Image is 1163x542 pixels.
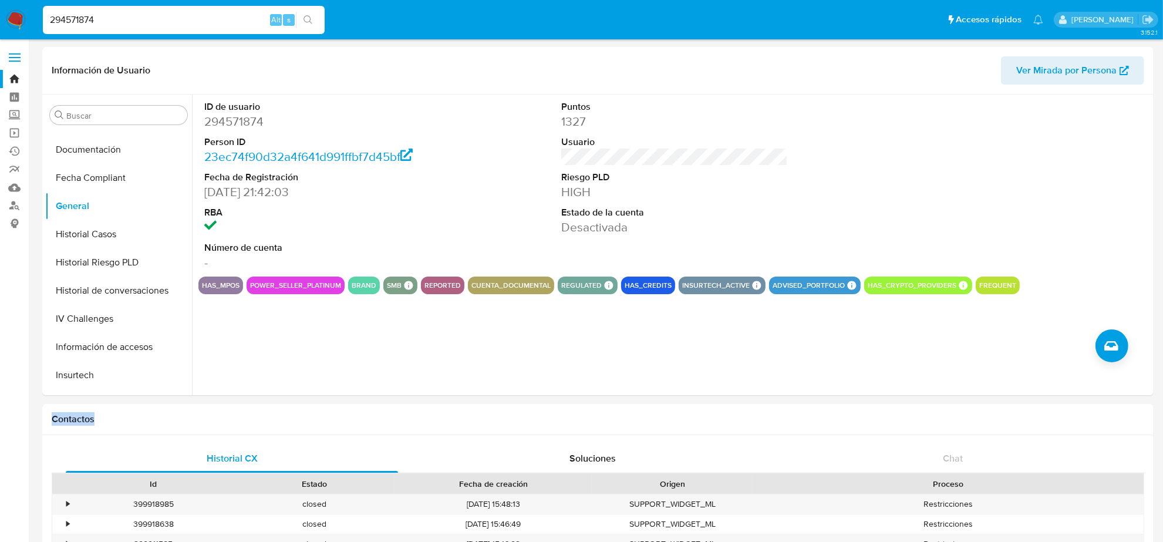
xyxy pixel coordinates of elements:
button: General [45,192,192,220]
span: Accesos rápidos [956,14,1022,26]
div: Id [81,478,225,490]
div: Origen [600,478,744,490]
button: Historial Riesgo PLD [45,248,192,277]
button: reported [424,283,461,288]
div: closed [234,514,395,534]
button: Historial de conversaciones [45,277,192,305]
button: has_mpos [202,283,240,288]
input: Buscar [66,110,183,121]
button: brand [352,283,376,288]
button: power_seller_platinum [250,283,341,288]
div: Fecha de creación [403,478,584,490]
button: Items [45,389,192,418]
dt: ID de usuario [204,100,431,113]
button: IV Challenges [45,305,192,333]
dd: 1327 [561,113,788,130]
div: [DATE] 15:48:13 [395,494,592,514]
button: has_crypto_providers [868,283,956,288]
button: Documentación [45,136,192,164]
button: Información de accesos [45,333,192,361]
div: SUPPORT_WIDGET_ML [592,494,753,514]
div: • [66,519,69,530]
div: 399918985 [73,494,234,514]
div: Estado [242,478,386,490]
button: Insurtech [45,361,192,389]
span: Alt [271,14,281,25]
div: • [66,499,69,510]
a: Salir [1142,14,1154,26]
dd: [DATE] 21:42:03 [204,184,431,200]
button: cuenta_documental [471,283,551,288]
span: Chat [943,452,963,465]
div: Proceso [761,478,1135,490]
div: Restricciones [753,494,1144,514]
button: has_credits [625,283,672,288]
div: SUPPORT_WIDGET_ML [592,514,753,534]
dt: Riesgo PLD [561,171,788,184]
dt: Puntos [561,100,788,113]
h1: Información de Usuario [52,65,150,76]
dd: HIGH [561,184,788,200]
dt: Número de cuenta [204,241,431,254]
div: 399918638 [73,514,234,534]
button: frequent [979,283,1016,288]
div: closed [234,494,395,514]
button: Ver Mirada por Persona [1001,56,1144,85]
button: Fecha Compliant [45,164,192,192]
p: cesar.gonzalez@mercadolibre.com.mx [1071,14,1138,25]
span: Historial CX [207,452,258,465]
dt: RBA [204,206,431,219]
button: Historial Casos [45,220,192,248]
dt: Person ID [204,136,431,149]
dd: Desactivada [561,219,788,235]
dt: Estado de la cuenta [561,206,788,219]
dt: Usuario [561,136,788,149]
button: search-icon [296,12,320,28]
button: Buscar [55,110,64,120]
button: advised_portfolio [773,283,845,288]
dt: Fecha de Registración [204,171,431,184]
h1: Contactos [52,413,1144,425]
span: Ver Mirada por Persona [1016,56,1117,85]
a: Notificaciones [1033,15,1043,25]
button: regulated [561,283,602,288]
div: Restricciones [753,514,1144,534]
span: s [287,14,291,25]
button: smb [387,283,402,288]
button: insurtech_active [682,283,750,288]
span: Soluciones [569,452,616,465]
input: Buscar usuario o caso... [43,12,325,28]
div: [DATE] 15:46:49 [395,514,592,534]
dd: - [204,254,431,271]
a: 23ec74f90d32a4f641d991ffbf7d45bf [204,148,413,165]
dd: 294571874 [204,113,431,130]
